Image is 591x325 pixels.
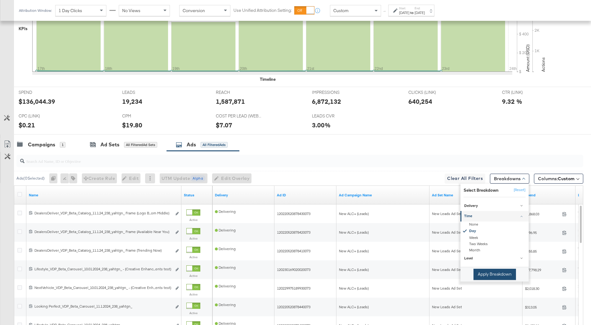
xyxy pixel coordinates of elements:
div: DealersDeliver_VDP_Beta_Catalog_11.1.24_238_yahtgn_ Frame (Trending Now) [34,248,172,253]
span: 120220520878440073 [277,304,310,309]
a: Reflects the ability of your Ad to achieve delivery. [215,193,272,198]
div: All Filtered Ad Sets [124,142,157,148]
span: Custom [333,8,349,13]
a: Delivery [460,201,529,211]
div: $19.80 [122,121,142,130]
button: Columns:Custom [534,174,583,184]
div: NextVehicle_VDP_Beta_Carousel_10.01.2024_238_yahtgn_ - (Creative Enh...ents test) [34,285,172,290]
span: Clear All Filters [447,175,483,182]
a: Your Ad Set name. [432,193,520,198]
div: Ads ( 0 Selected) [16,176,45,181]
div: Attribution Window: [19,8,52,13]
span: SPEND [19,89,65,95]
button: [Reset] [510,185,526,195]
div: Lifestyle_VDP_Beta_Carousel_10.01.2024_238_yahtgn_ - (Creative Enhanc...ents test) [34,267,172,272]
span: Delivering [215,209,236,214]
div: Level [464,256,526,261]
span: 120229975189930073 [277,286,310,291]
div: DealersDeliver_VDP_Beta_Catalog_11.1.24_238_yahtgn_ Frame (Available Near You) [34,229,172,234]
span: 1 Day Clicks [59,8,82,13]
sub: Leads [578,290,586,293]
div: Ads [187,141,196,148]
div: Week [461,235,529,241]
span: New Leads Ad Set [432,286,462,291]
span: 74 [578,246,582,251]
span: 120220520878420073 [277,230,310,235]
button: Clear All Filters [445,174,485,184]
button: Breakdowns [490,174,529,184]
span: New ALC+ (Leads) [339,249,369,253]
sub: Leads [578,308,586,312]
text: Amount (USD) [525,44,531,72]
label: Start: [399,6,409,10]
div: Time [464,214,526,219]
span: New ALC+ (Leads) [339,267,369,272]
a: Ad Name. [29,193,179,198]
a: Shows the current state of your Ad. [184,193,210,198]
span: CLICKS (LINK) [408,89,455,95]
button: Apply Breakdown [473,269,516,280]
div: 6,872,132 [312,97,341,106]
span: New ALC+ (Leads) [339,286,369,291]
span: IMPRESSIONS [312,89,358,95]
a: Name of Campaign this Ad belongs to. [339,193,427,198]
span: LEADS CVR [312,113,358,119]
span: Columns: [538,176,575,182]
div: 640,254 [408,97,432,106]
span: $27,798.29 [525,268,560,272]
div: $0.21 [19,121,35,130]
span: 277 [578,284,584,288]
sub: Leads [578,215,586,219]
span: New ALC+ (Leads) [339,230,369,235]
span: New ALC+ (Leads) [339,304,369,309]
span: Delivering [215,284,236,288]
strong: to [409,10,415,15]
span: $313.05 [525,305,560,309]
div: Looking Perfect_VDP_Beta_Carousel_11.1.2024_238_yahtgn_ [34,304,172,309]
label: Active [186,236,200,240]
div: Select Breakdown [464,187,499,193]
div: Timeline [260,76,276,82]
span: COST PER LEAD (WEBSITE EVENTS) [216,113,262,119]
div: Time [460,221,529,253]
span: 120230169020020073 [277,267,310,272]
span: 120220520878410073 [277,249,310,253]
label: Active [186,311,200,315]
div: KPIs [19,26,28,32]
span: New Leads Ad Set [432,211,462,216]
span: CPC (LINK) [19,113,65,119]
div: 19,234 [122,97,142,106]
div: Delivery [464,204,526,208]
a: The total amount spent to date. [525,193,573,198]
div: Ad Sets [100,141,119,148]
span: New ALC+ (Leads) [339,211,369,216]
label: Use Unified Attribution Setting: [233,7,292,13]
span: 120220520878430073 [277,211,310,216]
span: Conversion [183,8,205,13]
span: CTR (LINK) [502,89,549,95]
span: 37 [578,228,582,232]
span: New Leads Ad Set [432,230,462,235]
div: 1 [60,142,65,148]
span: New Leads Ad Set [432,304,462,309]
div: Two Weeks [461,241,529,247]
span: New Leads Ad Set [432,267,462,272]
div: Day [461,227,529,235]
span: 36 [578,302,582,307]
span: 408 [578,209,584,214]
span: No Views [122,8,140,13]
input: Search Ad Name, ID or Objective [24,153,531,165]
span: Custom [558,176,575,181]
span: $2,018.30 [525,286,560,291]
span: $555.85 [525,249,560,254]
div: 9.32 % [502,97,522,106]
div: All Filtered Ads [201,142,228,148]
div: [DATE] [415,10,425,15]
text: Actions [540,57,546,72]
div: DealersDeliver_VDP_Beta_Catalog_11.1.24_238_yahtgn_ Frame (Logo B...om Middle) [34,211,172,216]
div: $7.07 [216,121,232,130]
span: CPM [122,113,169,119]
span: REACH [216,89,262,95]
span: 4,079 [578,265,586,270]
div: Campaigns [28,141,55,148]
